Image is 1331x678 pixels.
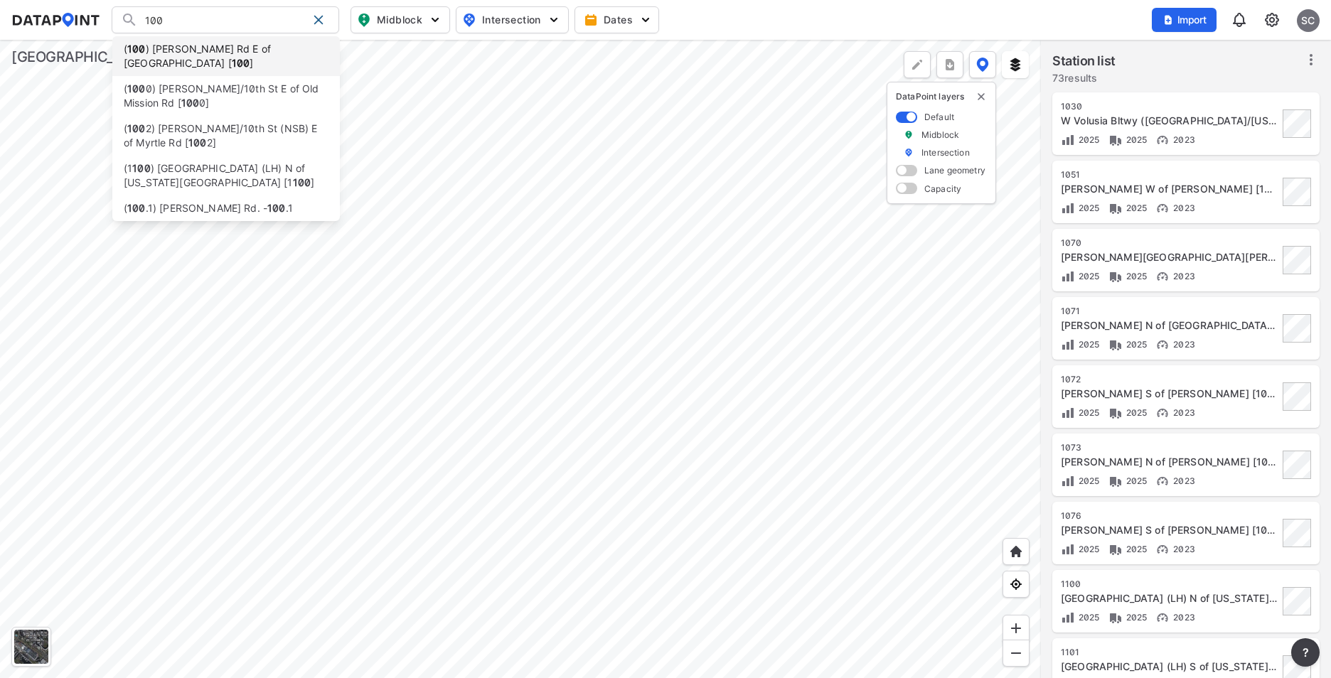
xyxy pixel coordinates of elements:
[1108,133,1123,147] img: Vehicle class
[1152,8,1217,32] button: Import
[921,146,970,158] label: Intersection
[1061,101,1278,112] div: 1030
[904,129,914,141] img: marker_Midblock.5ba75e30.svg
[1155,269,1170,284] img: Vehicle speed
[1052,71,1116,85] label: 73 results
[1008,58,1022,72] img: layers.ee07997e.svg
[357,11,441,28] span: Midblock
[181,97,199,109] strong: 100
[1002,51,1029,78] button: External layers
[1108,542,1123,556] img: Vehicle class
[127,122,145,134] strong: 100
[232,57,250,69] strong: 100
[574,6,659,33] button: Dates
[1155,133,1170,147] img: Vehicle speed
[584,13,598,27] img: calendar-gold.39a51dde.svg
[1061,442,1278,453] div: 1073
[1061,455,1278,469] div: Lake Helen-Osteen Rd N of Catalina Blvd [1073]
[132,162,150,174] strong: 100
[1170,339,1195,350] span: 2023
[1108,269,1123,284] img: Vehicle class
[1108,406,1123,420] img: Vehicle class
[1003,615,1030,642] div: Zoom in
[547,13,561,27] img: 5YPKRKmlfpI5mqlR8AD95paCi+0kK1fRFDJSaMmawlwaeJcJwk9O2fotCW5ve9gAAAAASUVORK5CYII=
[1009,621,1023,635] img: ZvzfEJKXnyWIrJytrsY285QMwk63cM6Drc+sIAAAAASUVORK5CYII=
[1123,339,1148,350] span: 2025
[11,627,51,667] div: Toggle basemap
[1231,11,1248,28] img: 8A77J+mXikMhHQAAAAASUVORK5CYII=
[1061,306,1278,317] div: 1071
[11,47,296,67] div: [GEOGRAPHIC_DATA] [GEOGRAPHIC_DATA]
[1123,271,1148,281] span: 2025
[969,51,996,78] button: DataPoint layers
[1061,474,1075,488] img: Volume count
[1061,133,1075,147] img: Volume count
[975,91,987,102] img: close-external-leyer.3061a1c7.svg
[1061,660,1278,674] div: Lakeview Dr (LH) S of New York Ave [1101]
[1075,612,1100,623] span: 2025
[1108,338,1123,352] img: Vehicle class
[1075,134,1100,145] span: 2025
[1170,271,1195,281] span: 2023
[112,195,340,221] li: ( .1) [PERSON_NAME] Rd. - .1
[1061,591,1278,606] div: Lakeview Dr (LH) N of Ohio Ave [1100]
[1108,201,1123,215] img: Vehicle class
[138,9,307,31] input: Search
[1170,134,1195,145] span: 2023
[1123,544,1148,554] span: 2025
[112,116,340,156] li: ( 2) [PERSON_NAME]/10th St (NSB) E of Myrtle Rd [ 2]
[1061,610,1075,625] img: Volume count
[975,91,987,102] button: delete
[1061,201,1075,215] img: Volume count
[1170,544,1195,554] span: 2023
[1162,14,1174,26] img: file_add.62c1e8a2.svg
[1061,647,1278,658] div: 1101
[904,146,914,158] img: marker_Intersection.6861001b.svg
[1009,544,1023,559] img: +XpAUvaXAN7GudzAAAAAElFTkSuQmCC
[1263,11,1281,28] img: cids17cp3yIFEOpj3V8A9qJSH103uA521RftCD4eeui4ksIb+krbm5XvIjxD52OS6NWLn9gAAAAAElFTkSuQmCC
[456,6,569,33] button: Intersection
[356,11,373,28] img: map_pin_mid.602f9df1.svg
[127,43,145,55] strong: 100
[1061,579,1278,590] div: 1100
[293,176,311,188] strong: 100
[924,183,961,195] label: Capacity
[1003,538,1030,565] div: Home
[112,36,340,76] li: ( ) [PERSON_NAME] Rd E of [GEOGRAPHIC_DATA] [ ]
[1123,475,1148,486] span: 2025
[1052,51,1116,71] label: Station list
[1155,338,1170,352] img: Vehicle speed
[924,164,985,176] label: Lane geometry
[1061,237,1278,249] div: 1070
[1003,640,1030,667] div: Zoom out
[1061,269,1075,284] img: Volume count
[943,58,957,72] img: xqJnZQTG2JQi0x5lvmkeSNbbgIiQD62bqHG8IfrOzanD0FsRdYrij6fAAAAAElFTkSuQmCC
[127,202,145,214] strong: 100
[188,136,206,149] strong: 100
[1297,9,1320,32] div: SC
[1061,250,1278,264] div: Lake Helen-Osteen Rd N of Howland Blvd [1070]
[1108,474,1123,488] img: Vehicle class
[976,58,989,72] img: data-point-layers.37681fc9.svg
[127,82,145,95] strong: 100
[11,13,100,27] img: dataPointLogo.9353c09d.svg
[1061,510,1278,522] div: 1076
[461,11,478,28] img: map_pin_int.54838e6b.svg
[1291,638,1320,667] button: more
[910,58,924,72] img: +Dz8AAAAASUVORK5CYII=
[1061,542,1075,556] img: Volume count
[1061,182,1278,196] div: Kicklighter Rd W of Lake Helen-Osteen Rd [1051]
[428,13,442,27] img: 5YPKRKmlfpI5mqlR8AD95paCi+0kK1fRFDJSaMmawlwaeJcJwk9O2fotCW5ve9gAAAAASUVORK5CYII=
[1003,571,1030,598] div: View my location
[1155,610,1170,625] img: Vehicle speed
[1155,201,1170,215] img: Vehicle speed
[1170,203,1195,213] span: 2023
[1061,374,1278,385] div: 1072
[904,51,931,78] div: Polygon tool
[1061,406,1075,420] img: Volume count
[1155,406,1170,420] img: Vehicle speed
[1075,475,1100,486] span: 2025
[896,91,987,102] p: DataPoint layers
[1123,134,1148,145] span: 2025
[307,9,330,31] div: Clear search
